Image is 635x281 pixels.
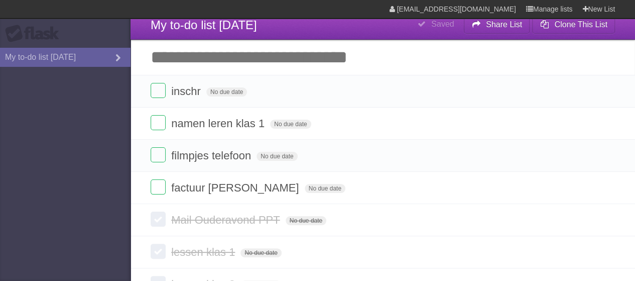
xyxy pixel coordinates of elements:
[151,244,166,259] label: Done
[151,83,166,98] label: Done
[171,85,203,98] span: inschr
[171,181,301,194] span: factuur [PERSON_NAME]
[305,184,345,193] span: No due date
[171,149,253,162] span: filmpjes telefoon
[257,152,297,161] span: No due date
[486,20,522,29] b: Share List
[270,120,311,129] span: No due date
[151,179,166,195] label: Done
[151,18,257,32] span: My to-do list [DATE]
[464,16,530,34] button: Share List
[532,16,615,34] button: Clone This List
[431,20,454,28] b: Saved
[151,147,166,162] label: Done
[171,117,267,130] span: namen leren klas 1
[206,87,247,97] span: No due date
[240,248,281,257] span: No due date
[171,214,282,226] span: Mail Ouderavond PPT
[151,212,166,227] label: Done
[151,115,166,130] label: Done
[554,20,607,29] b: Clone This List
[5,25,65,43] div: Flask
[171,246,237,258] span: lessen klas 1
[286,216,326,225] span: No due date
